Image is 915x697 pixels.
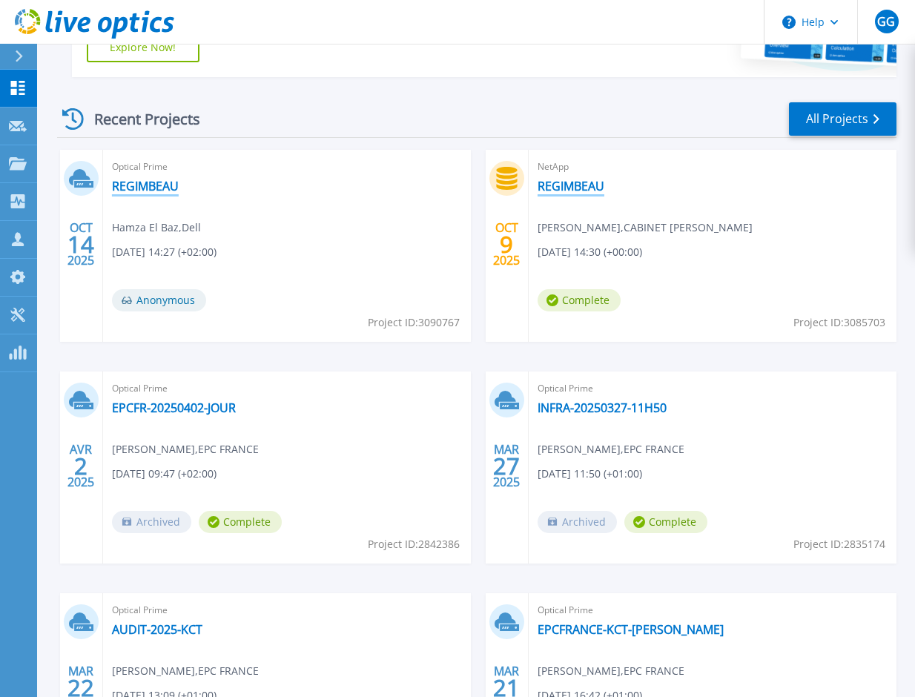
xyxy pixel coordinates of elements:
[74,460,87,472] span: 2
[538,244,642,260] span: [DATE] 14:30 (+00:00)
[793,536,885,552] span: Project ID: 2835174
[538,441,684,457] span: [PERSON_NAME] , EPC FRANCE
[538,400,667,415] a: INFRA-20250327-11H50
[87,33,199,62] a: Explore Now!
[368,536,460,552] span: Project ID: 2842386
[67,217,95,271] div: OCT 2025
[112,400,236,415] a: EPCFR-20250402-JOUR
[538,602,888,618] span: Optical Prime
[492,439,521,493] div: MAR 2025
[538,159,888,175] span: NetApp
[112,622,202,637] a: AUDIT-2025-KCT
[493,460,520,472] span: 27
[67,439,95,493] div: AVR 2025
[493,681,520,694] span: 21
[112,380,462,397] span: Optical Prime
[67,238,94,251] span: 14
[538,179,604,194] a: REGIMBEAU
[538,466,642,482] span: [DATE] 11:50 (+01:00)
[538,219,753,236] span: [PERSON_NAME] , CABINET [PERSON_NAME]
[492,217,521,271] div: OCT 2025
[538,511,617,533] span: Archived
[538,289,621,311] span: Complete
[112,602,462,618] span: Optical Prime
[112,511,191,533] span: Archived
[538,622,724,637] a: EPCFRANCE-KCT-[PERSON_NAME]
[793,314,885,331] span: Project ID: 3085703
[538,380,888,397] span: Optical Prime
[500,238,513,251] span: 9
[199,511,282,533] span: Complete
[112,244,217,260] span: [DATE] 14:27 (+02:00)
[368,314,460,331] span: Project ID: 3090767
[538,663,684,679] span: [PERSON_NAME] , EPC FRANCE
[789,102,896,136] a: All Projects
[877,16,895,27] span: GG
[112,441,259,457] span: [PERSON_NAME] , EPC FRANCE
[112,159,462,175] span: Optical Prime
[112,289,206,311] span: Anonymous
[112,219,201,236] span: Hamza El Baz , Dell
[57,101,220,137] div: Recent Projects
[624,511,707,533] span: Complete
[112,466,217,482] span: [DATE] 09:47 (+02:00)
[112,663,259,679] span: [PERSON_NAME] , EPC FRANCE
[112,179,179,194] a: REGIMBEAU
[67,681,94,694] span: 22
